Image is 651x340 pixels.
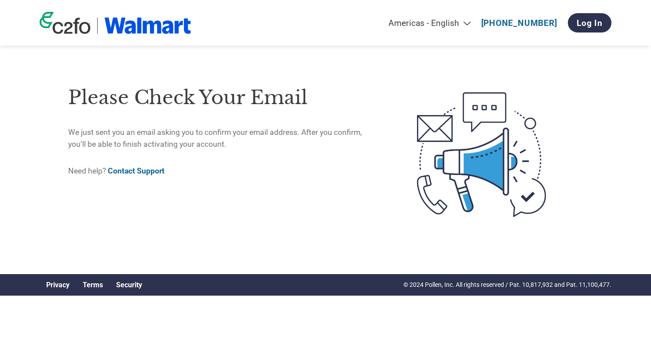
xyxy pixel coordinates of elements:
[40,12,91,34] img: c2fo logo
[68,83,380,112] h1: Please check your email
[83,281,103,289] a: Terms
[568,13,611,33] a: Log In
[46,281,69,289] a: Privacy
[481,18,557,28] a: [PHONE_NUMBER]
[104,18,191,34] img: Walmart
[68,165,380,177] p: Need help?
[68,127,380,150] p: We just sent you an email asking you to confirm your email address. After you confirm, you’ll be ...
[380,76,583,233] img: open-email
[108,166,165,175] a: Contact Support
[403,280,611,289] p: © 2024 Pollen, Inc. All rights reserved / Pat. 10,817,932 and Pat. 11,100,477.
[116,281,142,289] a: Security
